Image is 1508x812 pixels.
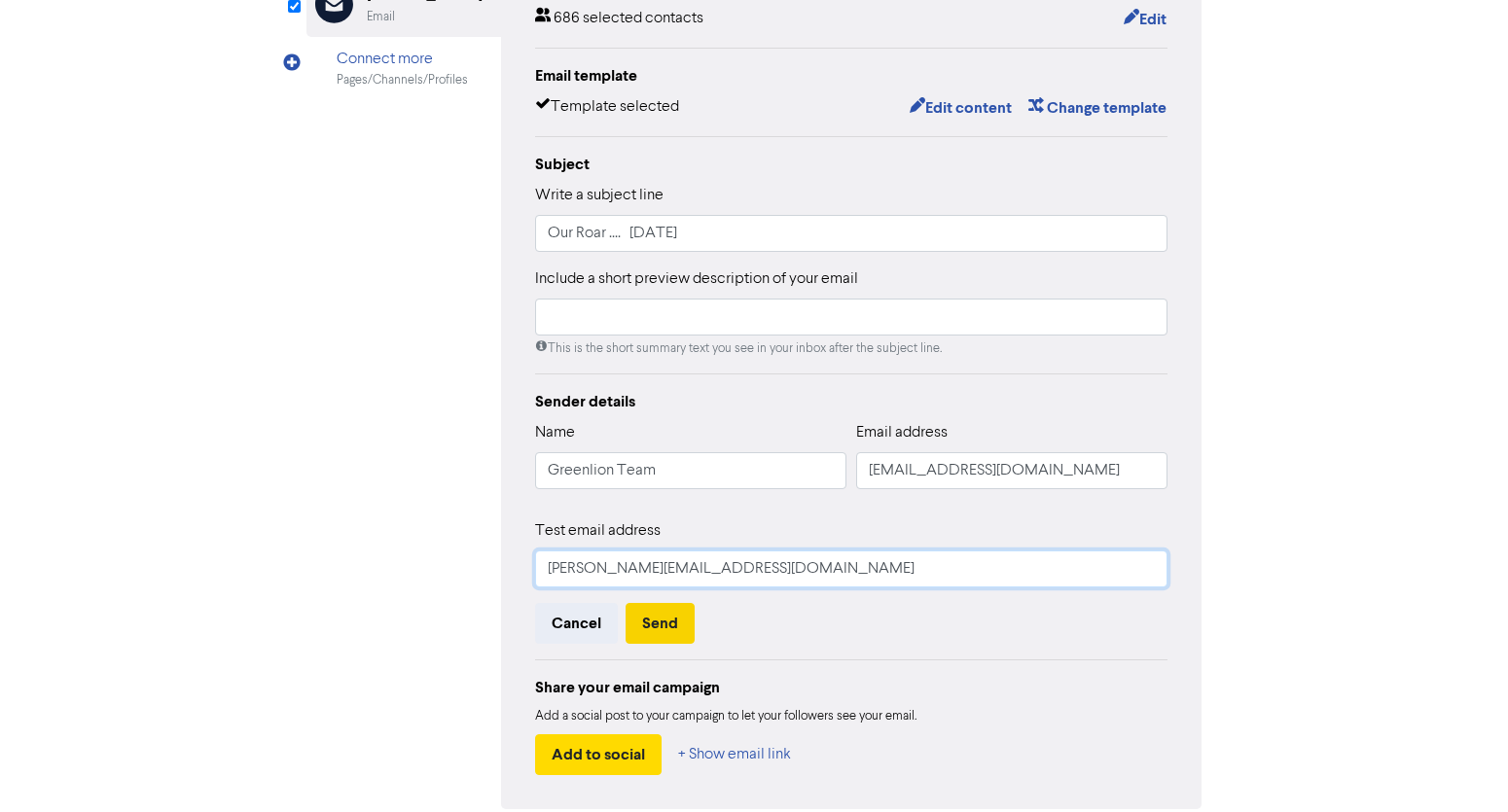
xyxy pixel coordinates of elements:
[337,48,468,71] div: Connect more
[337,71,468,89] div: Pages/Channels/Profiles
[367,8,395,26] div: Email
[1411,719,1508,812] iframe: Chat Widget
[535,519,661,543] label: Test email address
[535,734,662,775] button: Add to social
[535,184,664,207] label: Write a subject line
[306,37,501,100] div: Connect morePages/Channels/Profiles
[535,390,1167,413] div: Sender details
[535,603,618,644] button: Cancel
[535,95,679,121] div: Template selected
[909,95,1013,121] button: Edit content
[856,421,948,444] label: Email address
[626,603,695,644] button: Send
[535,267,858,291] label: Include a short preview description of your email
[535,421,575,444] label: Name
[677,734,792,775] button: + Show email link
[535,153,1167,176] div: Subject
[535,339,1167,358] div: This is the short summary text you see in your inbox after the subject line.
[535,7,703,32] div: 686 selected contacts
[1027,95,1167,121] button: Change template
[535,676,1167,699] div: Share your email campaign
[535,707,1167,726] div: Add a social post to your campaign to let your followers see your email.
[535,64,1167,88] div: Email template
[1123,7,1167,32] button: Edit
